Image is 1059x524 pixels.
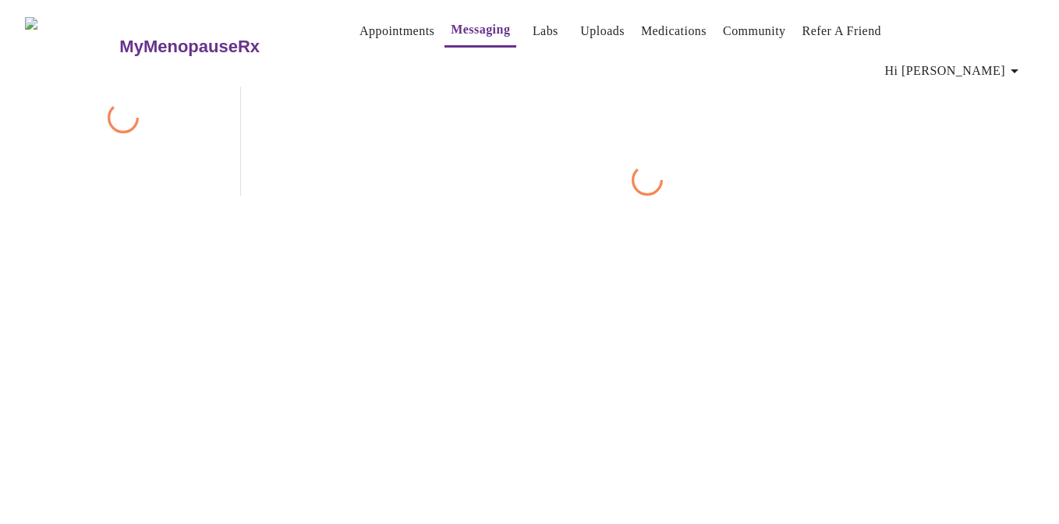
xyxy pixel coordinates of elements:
[802,20,882,42] a: Refer a Friend
[641,20,707,42] a: Medications
[879,55,1030,87] button: Hi [PERSON_NAME]
[520,16,570,47] button: Labs
[119,37,260,57] h3: MyMenopauseRx
[796,16,888,47] button: Refer a Friend
[574,16,631,47] button: Uploads
[353,16,441,47] button: Appointments
[359,20,434,42] a: Appointments
[717,16,792,47] button: Community
[25,17,118,76] img: MyMenopauseRx Logo
[451,19,510,41] a: Messaging
[723,20,786,42] a: Community
[580,20,625,42] a: Uploads
[444,14,516,48] button: Messaging
[635,16,713,47] button: Medications
[118,19,322,74] a: MyMenopauseRx
[533,20,558,42] a: Labs
[885,60,1024,82] span: Hi [PERSON_NAME]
